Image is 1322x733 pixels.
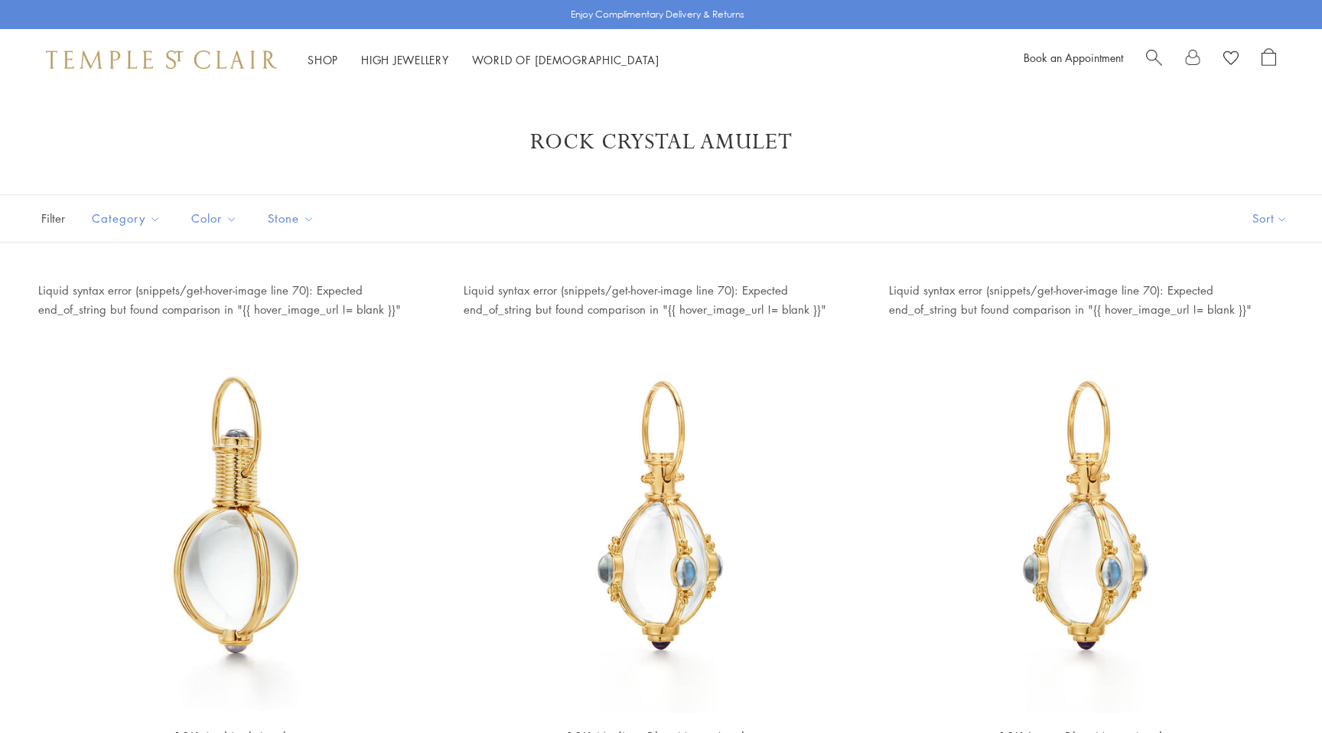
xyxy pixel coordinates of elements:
[472,52,659,67] a: World of [DEMOGRAPHIC_DATA]World of [DEMOGRAPHIC_DATA]
[464,318,858,713] img: P54801-E18BM
[84,209,172,228] span: Category
[308,52,338,67] a: ShopShop
[1223,48,1239,71] a: View Wishlist
[308,50,659,70] nav: Main navigation
[260,209,326,228] span: Stone
[184,209,249,228] span: Color
[61,129,1261,156] h1: Rock Crystal Amulet
[889,318,1284,713] img: P54801-E18BM
[1024,50,1123,65] a: Book an Appointment
[46,50,277,69] img: Temple St. Clair
[80,201,172,236] button: Category
[1146,48,1162,71] a: Search
[1262,48,1276,71] a: Open Shopping Bag
[361,52,449,67] a: High JewelleryHigh Jewellery
[256,201,326,236] button: Stone
[38,318,433,713] img: 18K Archival Amulet
[180,201,249,236] button: Color
[571,7,744,22] p: Enjoy Complimentary Delivery & Returns
[1218,195,1322,242] button: Show sort by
